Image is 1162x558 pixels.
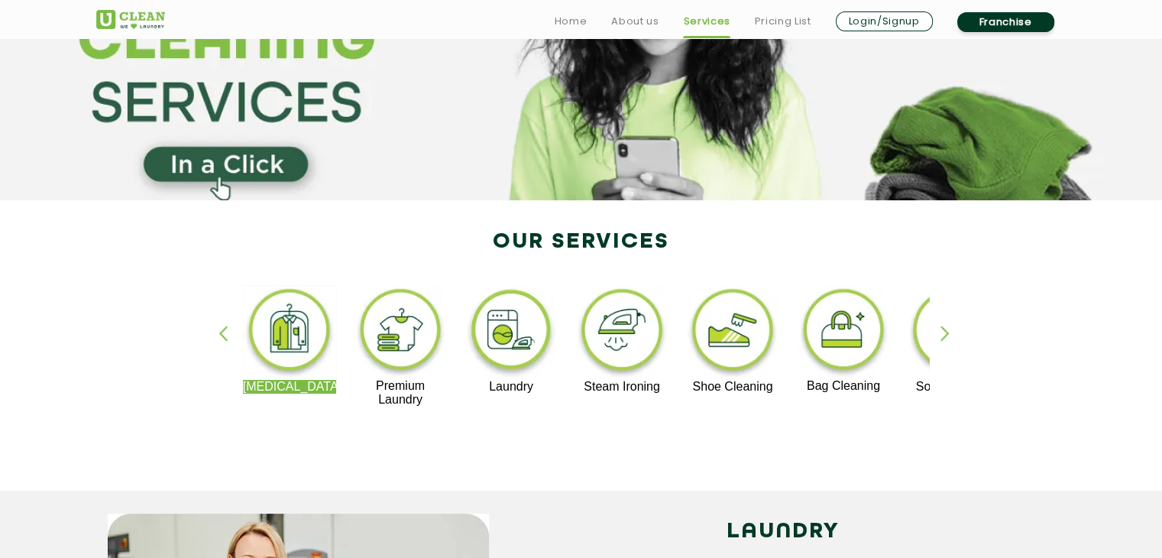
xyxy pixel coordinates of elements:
img: shoe_cleaning_11zon.webp [686,285,780,380]
p: Shoe Cleaning [686,380,780,394]
img: UClean Laundry and Dry Cleaning [96,10,165,29]
h2: LAUNDRY [512,514,1055,550]
p: Premium Laundry [354,379,448,407]
img: laundry_cleaning_11zon.webp [464,285,558,380]
img: steam_ironing_11zon.webp [575,285,669,380]
a: Franchise [957,12,1054,32]
a: About us [611,12,659,31]
img: dry_cleaning_11zon.webp [243,285,337,380]
p: Steam Ironing [575,380,669,394]
p: Laundry [464,380,558,394]
a: Pricing List [755,12,811,31]
p: Bag Cleaning [797,379,891,393]
img: bag_cleaning_11zon.webp [797,285,891,379]
img: premium_laundry_cleaning_11zon.webp [354,285,448,379]
a: Home [555,12,587,31]
p: [MEDICAL_DATA] [243,380,337,394]
img: sofa_cleaning_11zon.webp [907,285,1001,380]
p: Sofa Cleaning [907,380,1001,394]
a: Services [683,12,730,31]
a: Login/Signup [836,11,933,31]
